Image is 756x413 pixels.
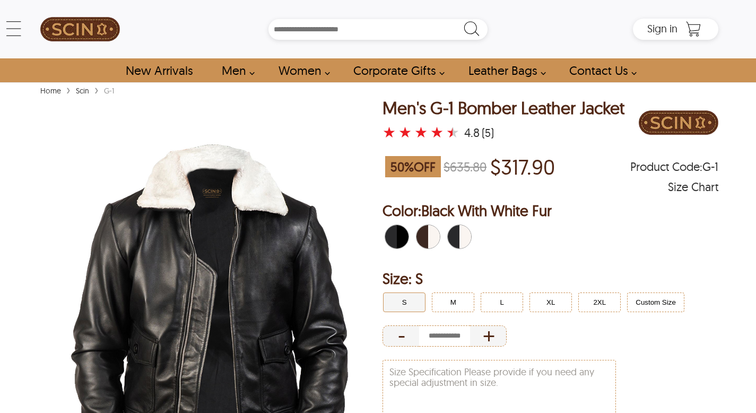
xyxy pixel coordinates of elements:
span: Black With White Fur [421,201,552,220]
strike: $635.80 [444,159,486,175]
button: Click to select M [432,292,474,312]
h2: Selected Color: by Black With White Fur [383,200,718,221]
a: Shopping Cart [683,21,704,37]
button: Click to select 2XL [578,292,621,312]
div: Black With Black Fur [383,222,411,251]
a: Shop Leather Corporate Gifts [341,58,450,82]
a: Men's G-1 Bomber Leather Jacket with a 4.8 Star Rating and 5 Product Review } [383,125,462,140]
iframe: chat widget [690,347,756,397]
a: Scin [73,86,92,96]
a: Home [38,86,64,96]
div: Brown With White Fur [414,222,442,251]
label: 3 rating [414,127,428,137]
span: Sign in [647,22,677,35]
span: › [94,80,99,99]
a: Shop Women Leather Jackets [266,58,336,82]
div: Black With White Fur [445,222,474,251]
a: Sign in [647,25,677,34]
a: SCIN [38,5,123,53]
span: › [66,80,71,99]
button: Click to select L [481,292,523,312]
span: Product Code: G-1 [630,161,718,172]
button: Click to select Custom Size [627,292,684,312]
label: 5 rating [446,127,459,137]
label: 1 rating [383,127,396,137]
a: Brand Logo PDP Image [639,99,718,149]
h2: Selected Filter by Size: S [383,268,718,289]
a: Shop Leather Bags [456,58,552,82]
div: (5) [482,127,494,138]
a: shop men's leather jackets [210,58,260,82]
label: 4 rating [430,127,444,137]
img: Brand Logo PDP Image [639,99,718,147]
span: 50 % OFF [385,156,441,177]
div: Decrease Quantity of Item [383,325,419,347]
a: contact-us [557,58,642,82]
div: 4.8 [464,127,480,138]
img: SCIN [40,5,120,53]
button: Click to select S [383,292,425,312]
label: 2 rating [398,127,412,137]
h1: Men's G-1 Bomber Leather Jacket [383,99,624,117]
p: Price of $317.90 [490,154,555,179]
div: Increase Quantity of Item [470,325,507,347]
div: G-1 [101,85,117,96]
button: Click to select XL [529,292,572,312]
div: Size Chart [668,182,718,192]
a: Shop New Arrivals [114,58,204,82]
